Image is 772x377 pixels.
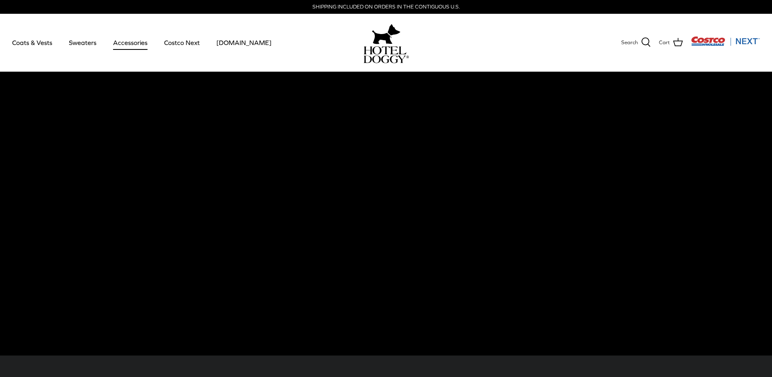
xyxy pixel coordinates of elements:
img: hoteldoggycom [364,46,409,63]
a: Accessories [106,29,155,56]
a: Costco Next [157,29,207,56]
a: hoteldoggy.com hoteldoggycom [364,22,409,63]
span: Cart [659,39,670,47]
a: Coats & Vests [5,29,60,56]
a: Search [621,37,651,48]
a: Visit Costco Next [691,41,760,47]
a: Cart [659,37,683,48]
a: Sweaters [62,29,104,56]
span: Search [621,39,638,47]
a: [DOMAIN_NAME] [209,29,279,56]
img: Costco Next [691,36,760,46]
img: hoteldoggy.com [372,22,400,46]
